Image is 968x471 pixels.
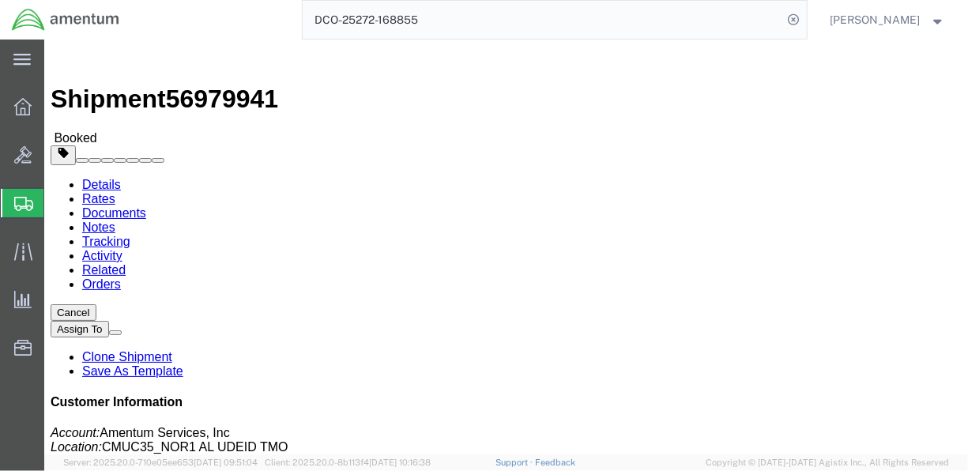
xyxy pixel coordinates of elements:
[535,458,575,467] a: Feedback
[706,456,949,469] span: Copyright © [DATE]-[DATE] Agistix Inc., All Rights Reserved
[303,1,783,39] input: Search for shipment number, reference number
[44,40,968,454] iframe: FS Legacy Container
[63,458,258,467] span: Server: 2025.20.0-710e05ee653
[495,458,535,467] a: Support
[369,458,431,467] span: [DATE] 10:16:38
[11,8,120,32] img: logo
[194,458,258,467] span: [DATE] 09:51:04
[831,11,921,28] span: Charles Davis
[830,10,947,29] button: [PERSON_NAME]
[265,458,431,467] span: Client: 2025.20.0-8b113f4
